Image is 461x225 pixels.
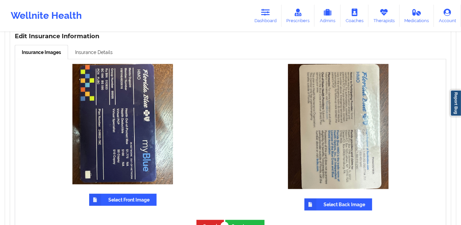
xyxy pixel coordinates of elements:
img: Avatar [72,64,173,185]
a: Admins [314,5,341,27]
a: Report Bug [450,90,461,116]
a: Therapists [368,5,400,27]
img: Avatar [288,64,389,189]
label: Select Front Image [89,194,157,206]
a: Insurance Images [15,45,68,59]
a: Prescribers [282,5,315,27]
a: Dashboard [249,5,282,27]
a: Account [434,5,461,27]
a: Coaches [341,5,368,27]
label: Select Back Image [304,199,372,211]
h3: Edit Insurance Information [15,33,446,40]
a: Medications [400,5,434,27]
a: Insurance Details [68,45,120,59]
